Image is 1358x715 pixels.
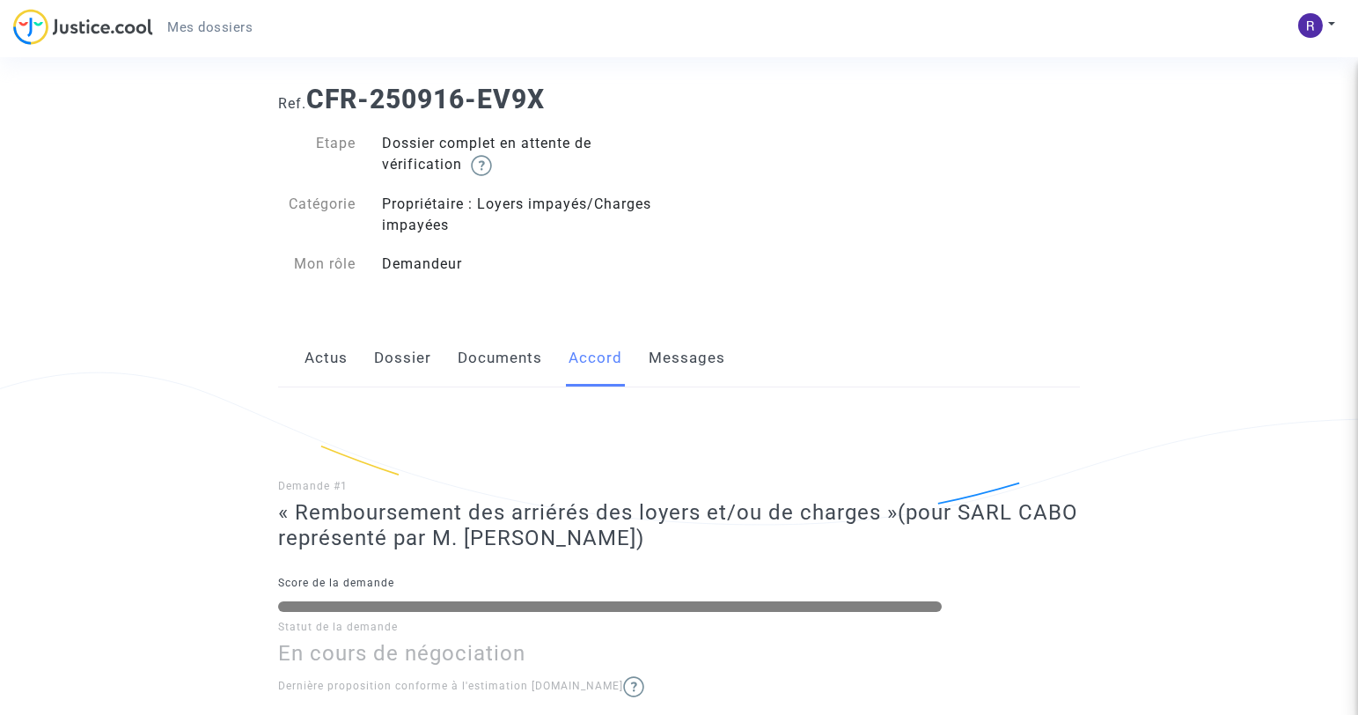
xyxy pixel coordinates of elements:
div: Demandeur [369,254,679,275]
a: Messages [649,329,725,387]
h3: « Remboursement des arriérés des loyers et/ou de charges » [278,500,1080,551]
div: Propriétaire : Loyers impayés/Charges impayées [369,194,679,236]
p: Score de la demande [278,572,1080,594]
a: Actus [305,329,348,387]
p: Demande #1 [278,475,1080,498]
span: Mes dossiers [167,19,253,35]
div: Etape [265,133,369,176]
a: Dossier [374,329,431,387]
img: ACg8ocJvt_8Pswt3tJqs4mXYYjOGlVcWuM4UY9fJi0Ej-o0OmgE6GQ=s96-c [1298,13,1323,38]
span: Ref. [278,95,306,112]
h3: En cours de négociation [278,641,1080,667]
span: (pour SARL CABO représenté par M. [PERSON_NAME]) [278,500,1078,550]
b: CFR-250916-EV9X [306,84,545,114]
div: Dossier complet en attente de vérification [369,133,679,176]
a: Mes dossiers [153,14,267,41]
div: Catégorie [265,194,369,236]
p: Statut de la demande [278,616,1080,638]
span: Dernière proposition conforme à l'estimation [DOMAIN_NAME] [278,680,644,692]
img: jc-logo.svg [13,9,153,45]
img: help.svg [471,155,492,176]
div: Mon rôle [265,254,369,275]
img: help.svg [623,676,644,697]
a: Documents [458,329,542,387]
a: Accord [569,329,622,387]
